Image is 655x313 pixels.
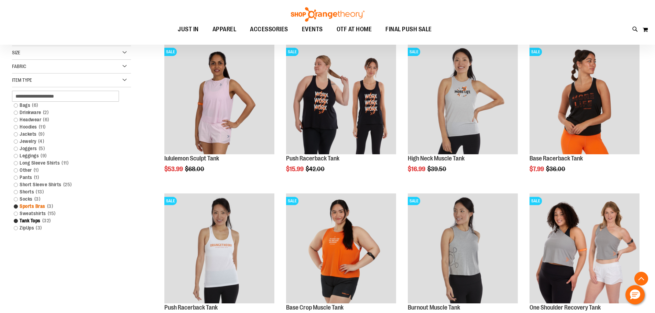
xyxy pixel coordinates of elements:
[286,193,396,304] a: Product image for Base Crop Muscle TankSALESALE
[404,41,521,190] div: product
[283,41,400,190] div: product
[330,22,379,37] a: OTF AT HOME
[30,102,40,109] span: 6
[10,195,124,203] a: Socks3
[10,159,124,167] a: Long Sleeve Shirts11
[286,44,396,155] a: Product image for Push Racerback TankSALESALE
[33,195,42,203] span: 3
[250,22,288,37] span: ACCESSORIES
[286,166,305,172] span: $15.99
[10,188,124,195] a: Shorts13
[10,152,124,159] a: Leggings9
[37,145,47,152] span: 5
[10,145,124,152] a: Joggers5
[385,22,432,37] span: FINAL PUSH SALE
[526,41,643,190] div: product
[36,138,46,145] span: 4
[62,181,74,188] span: 25
[408,304,460,311] a: Burnout Muscle Tank
[46,210,57,217] span: 15
[39,152,48,159] span: 9
[286,44,396,154] img: Product image for Push Racerback Tank
[45,203,55,210] span: 3
[286,304,343,311] a: Base Crop Muscle Tank
[408,193,518,303] img: Product image for Burnout Muscle Tank
[34,188,45,195] span: 13
[171,22,206,37] a: JUST IN
[286,155,339,162] a: Push Racerback Tank
[10,131,124,138] a: Jackets9
[530,44,640,155] a: Product image for Base Racerback TankSALESALE
[10,138,124,145] a: Jewelry4
[10,116,124,123] a: Headwear6
[295,22,330,37] a: EVENTS
[530,193,640,303] img: Main view of One Shoulder Recovery Tank
[408,44,518,155] a: Product image for High Neck Muscle TankSALESALE
[32,167,41,174] span: 1
[530,197,542,205] span: SALE
[286,193,396,303] img: Product image for Base Crop Muscle Tank
[41,217,53,224] span: 32
[178,22,199,37] span: JUST IN
[164,48,177,56] span: SALE
[286,197,298,205] span: SALE
[286,48,298,56] span: SALE
[12,50,20,55] span: Size
[12,64,26,69] span: Fabric
[164,197,177,205] span: SALE
[164,166,184,172] span: $53.99
[530,48,542,56] span: SALE
[10,102,124,109] a: Bags6
[408,44,518,154] img: Product image for High Neck Muscle Tank
[302,22,323,37] span: EVENTS
[212,22,237,37] span: APPAREL
[379,22,439,37] a: FINAL PUSH SALE
[41,109,51,116] span: 2
[164,193,274,303] img: Product image for Push Racerback Tank
[634,272,648,286] button: Back To Top
[530,193,640,304] a: Main view of One Shoulder Recovery TankSALESALE
[10,174,124,181] a: Pants1
[10,210,124,217] a: Sweatshirts15
[34,224,44,232] span: 3
[37,123,47,131] span: 11
[408,155,465,162] a: High Neck Muscle Tank
[41,116,51,123] span: 6
[427,166,447,172] span: $39.50
[408,48,420,56] span: SALE
[10,167,124,174] a: Other1
[12,77,32,83] span: Item Type
[408,193,518,304] a: Product image for Burnout Muscle TankSALESALE
[164,44,274,155] a: Main Image of 1538347SALESALE
[164,304,218,311] a: Push Racerback Tank
[306,166,326,172] span: $42.00
[10,109,124,116] a: Drinkware2
[530,155,583,162] a: Base Racerback Tank
[164,193,274,304] a: Product image for Push Racerback TankSALESALE
[290,7,365,22] img: Shop Orangetheory
[408,166,426,172] span: $16.99
[10,123,124,131] a: Hoodies11
[243,22,295,37] a: ACCESSORIES
[10,217,124,224] a: Tank Tops32
[10,181,124,188] a: Short Sleeve Shirts25
[185,166,205,172] span: $68.00
[546,166,566,172] span: $36.00
[161,41,278,190] div: product
[32,174,41,181] span: 1
[530,304,601,311] a: One Shoulder Recovery Tank
[206,22,243,37] a: APPAREL
[10,203,124,210] a: Sports Bras3
[164,44,274,154] img: Main Image of 1538347
[625,285,645,304] button: Hello, have a question? Let’s chat.
[164,155,219,162] a: lululemon Sculpt Tank
[37,131,46,138] span: 9
[337,22,372,37] span: OTF AT HOME
[60,159,70,167] span: 11
[530,44,640,154] img: Product image for Base Racerback Tank
[10,224,124,232] a: ZipUps3
[530,166,545,172] span: $7.99
[408,197,420,205] span: SALE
